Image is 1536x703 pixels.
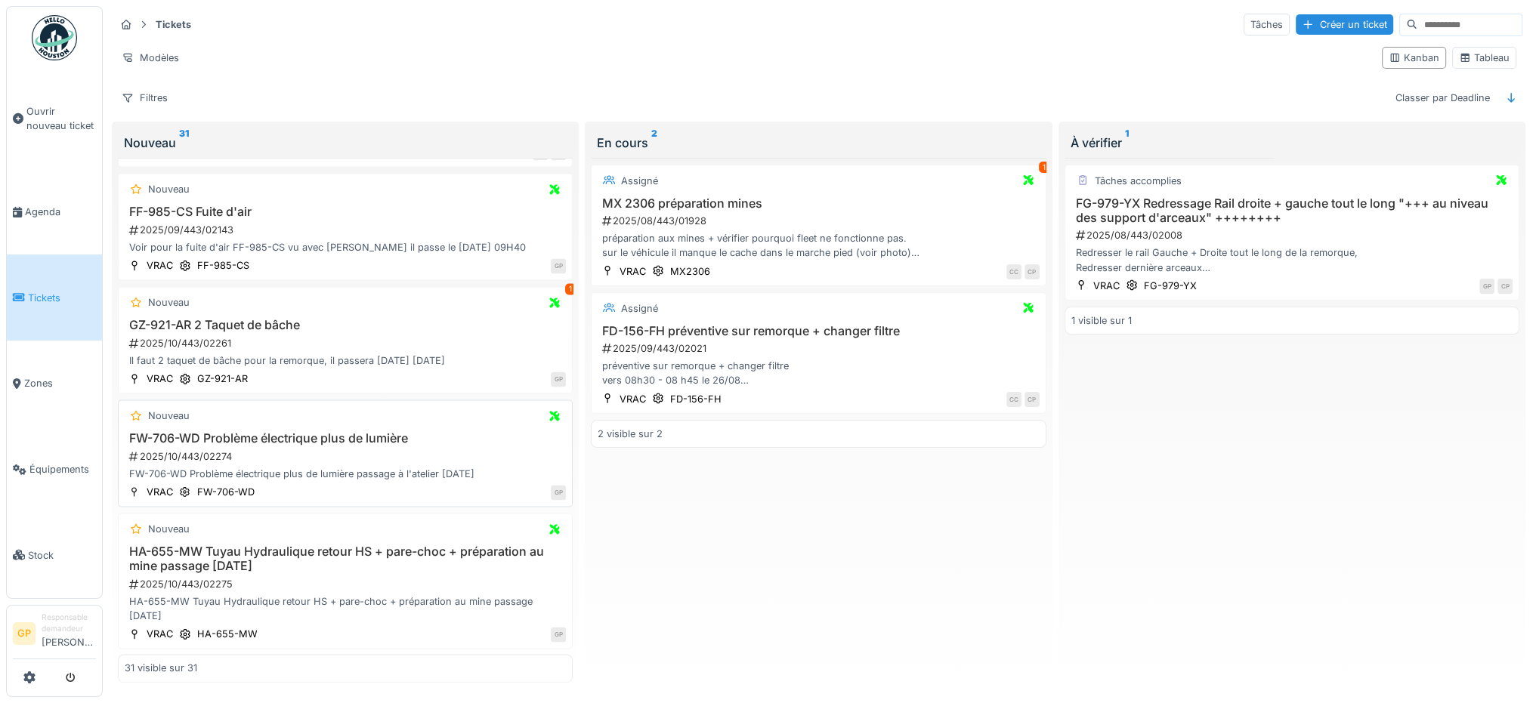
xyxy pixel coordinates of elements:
[1479,279,1494,294] div: GP
[7,341,102,427] a: Zones
[598,231,1039,260] div: préparation aux mines + vérifier pourquoi fleet ne fonctionne pas. sur le véhicule il manque le c...
[1125,134,1129,152] sup: 1
[621,301,658,316] div: Assigné
[598,427,663,441] div: 2 visible sur 2
[601,214,1039,228] div: 2025/08/443/01928
[1144,279,1197,293] div: FG-979-YX
[13,612,96,659] a: GP Responsable demandeur[PERSON_NAME]
[7,69,102,169] a: Ouvrir nouveau ticket
[1244,14,1290,35] div: Tâches
[197,627,258,641] div: HA-655-MW
[13,622,36,645] li: GP
[197,372,248,386] div: GZ-921-AR
[148,295,190,310] div: Nouveau
[148,409,190,423] div: Nouveau
[125,353,566,368] div: Il faut 2 taquet de bâche pour la remorque, il passera [DATE] [DATE]
[150,17,197,32] strong: Tickets
[620,392,646,406] div: VRAC
[551,485,566,500] div: GP
[598,196,1039,211] h3: MX 2306 préparation mines
[1006,264,1021,279] div: CC
[7,512,102,598] a: Stock
[1093,279,1120,293] div: VRAC
[651,134,657,152] sup: 2
[179,134,189,152] sup: 31
[125,467,566,481] div: FW-706-WD Problème électrique plus de lumière passage à l'atelier [DATE]
[128,449,566,464] div: 2025/10/443/02274
[147,372,173,386] div: VRAC
[1497,279,1513,294] div: CP
[115,47,186,69] div: Modèles
[620,264,646,279] div: VRAC
[42,612,96,635] div: Responsable demandeur
[1389,87,1497,109] div: Classer par Deadline
[197,258,249,273] div: FF-985-CS
[1389,51,1439,65] div: Kanban
[1459,51,1510,65] div: Tableau
[125,431,566,446] h3: FW-706-WD Problème électrique plus de lumière
[1039,162,1049,173] div: 1
[25,205,96,219] span: Agenda
[28,548,96,563] span: Stock
[1071,313,1132,328] div: 1 visible sur 1
[1006,392,1021,407] div: CC
[670,264,710,279] div: MX2306
[147,627,173,641] div: VRAC
[7,169,102,255] a: Agenda
[29,462,96,476] span: Équipements
[565,283,576,294] div: 1
[125,240,566,254] div: Voir pour la fuite d'air FF-985-CS vu avec [PERSON_NAME] il passe le [DATE] 09H40
[125,205,566,219] h3: FF-985-CS Fuite d'air
[148,182,190,196] div: Nouveau
[598,359,1039,387] div: préventive sur remorque + changer filtre vers 08h30 - 08 h45 le 26/08 merci :)
[601,341,1039,356] div: 2025/09/443/02021
[128,336,566,350] div: 2025/10/443/02261
[197,485,255,499] div: FW-706-WD
[1095,174,1182,188] div: Tâches accomplies
[148,522,190,536] div: Nouveau
[147,258,173,273] div: VRAC
[115,87,175,109] div: Filtres
[551,372,566,387] div: GP
[42,612,96,655] li: [PERSON_NAME]
[128,223,566,237] div: 2025/09/443/02143
[32,15,77,60] img: Badge_color-CXgf-gQk.svg
[7,254,102,341] a: Tickets
[147,485,173,499] div: VRAC
[125,318,566,332] h3: GZ-921-AR 2 Taquet de bâche
[128,577,566,591] div: 2025/10/443/02275
[551,258,566,273] div: GP
[670,392,722,406] div: FD-156-FH
[1074,228,1513,242] div: 2025/08/443/02008
[26,104,96,133] span: Ouvrir nouveau ticket
[124,134,567,152] div: Nouveau
[1025,264,1040,279] div: CP
[1071,245,1513,274] div: Redresser le rail Gauche + Droite tout le long de la remorque, Redresser dernière arceaux Remettr...
[28,291,96,305] span: Tickets
[24,376,96,390] span: Zones
[1025,392,1040,407] div: CP
[1296,14,1393,35] div: Créer un ticket
[1071,134,1513,152] div: À vérifier
[598,324,1039,338] h3: FD-156-FH préventive sur remorque + changer filtre
[125,544,566,573] h3: HA-655-MW Tuyau Hydraulique retour HS + pare-choc + préparation au mine passage [DATE]
[1071,196,1513,225] h3: FG-979-YX Redressage Rail droite + gauche tout le long "+++ au niveau des support d'arceaux" ++++...
[7,427,102,513] a: Équipements
[597,134,1040,152] div: En cours
[551,627,566,642] div: GP
[125,661,197,676] div: 31 visible sur 31
[125,594,566,623] div: HA-655-MW Tuyau Hydraulique retour HS + pare-choc + préparation au mine passage [DATE]
[621,174,658,188] div: Assigné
